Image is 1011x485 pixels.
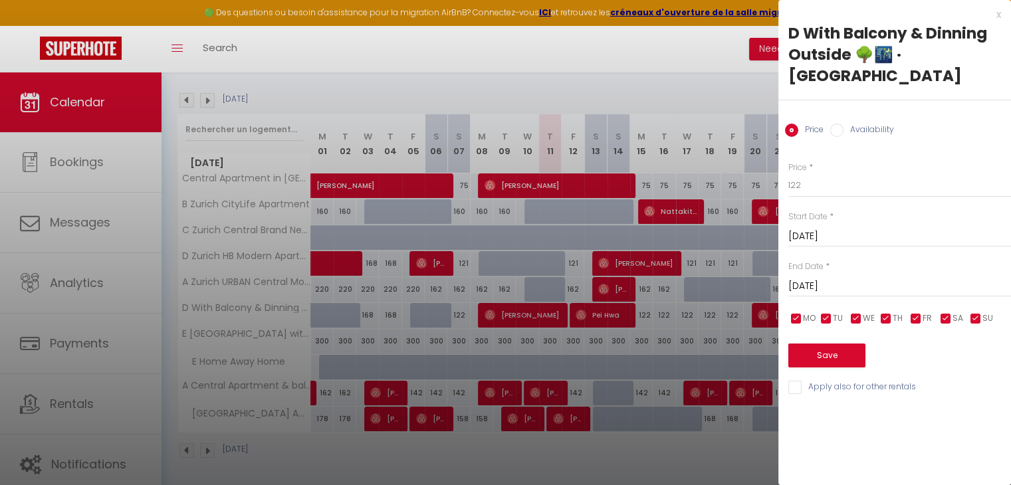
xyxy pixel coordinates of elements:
span: SU [982,312,993,325]
label: Availability [843,124,894,138]
div: x [778,7,1001,23]
label: Price [798,124,824,138]
button: Save [788,343,865,367]
label: End Date [788,260,824,273]
span: FR [923,312,932,325]
span: TU [833,312,843,325]
span: SA [953,312,963,325]
iframe: Chat [955,425,1001,475]
span: WE [863,312,875,325]
span: TH [893,312,903,325]
div: D With Balcony & Dinning Outside 🌳🌃 · [GEOGRAPHIC_DATA] [788,23,1001,86]
label: Start Date [788,211,828,223]
button: Ouvrir le widget de chat LiveChat [11,5,51,45]
label: Price [788,161,807,174]
span: MO [803,312,816,325]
